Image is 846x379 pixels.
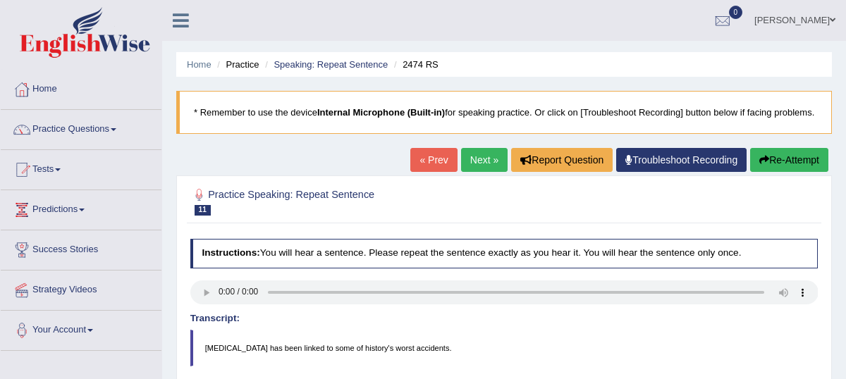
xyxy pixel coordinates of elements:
blockquote: [MEDICAL_DATA] has been linked to some of history's worst accidents. [190,330,819,366]
a: Success Stories [1,230,161,266]
h4: Transcript: [190,313,819,324]
a: Practice Questions [1,110,161,145]
button: Report Question [511,148,613,172]
a: Strategy Videos [1,271,161,306]
a: Tests [1,150,161,185]
h2: Practice Speaking: Repeat Sentence [190,186,580,216]
li: Practice [214,58,259,71]
a: Next » [461,148,508,172]
a: Speaking: Repeat Sentence [274,59,388,70]
a: Predictions [1,190,161,225]
span: 0 [729,6,743,19]
h4: You will hear a sentence. Please repeat the sentence exactly as you hear it. You will hear the se... [190,239,819,268]
a: Troubleshoot Recording [616,148,747,172]
a: Your Account [1,311,161,346]
blockquote: * Remember to use the device for speaking practice. Or click on [Troubleshoot Recording] button b... [176,91,832,134]
a: « Prev [410,148,457,172]
span: 11 [195,205,211,216]
a: Home [187,59,211,70]
b: Internal Microphone (Built-in) [317,107,445,118]
button: Re-Attempt [750,148,828,172]
li: 2474 RS [391,58,439,71]
b: Instructions: [202,247,259,258]
a: Home [1,70,161,105]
